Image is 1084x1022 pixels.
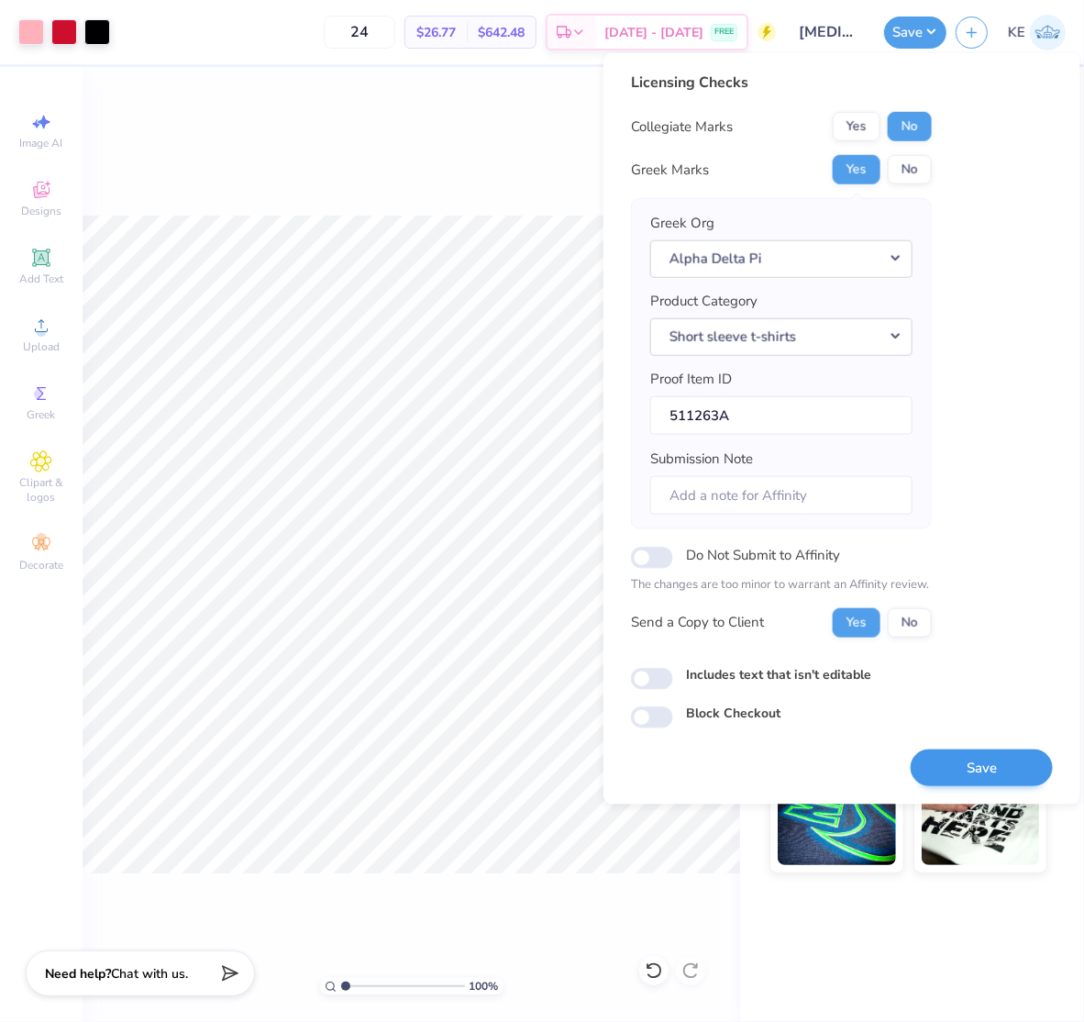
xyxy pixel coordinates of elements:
[650,475,913,515] input: Add a note for Affinity
[650,317,913,355] button: Short sleeve t-shirts
[714,26,734,39] span: FREE
[21,204,61,218] span: Designs
[833,112,880,141] button: Yes
[1008,22,1025,43] span: KE
[478,23,525,42] span: $642.48
[45,965,111,983] strong: Need help?
[1030,15,1066,50] img: Kent Everic Delos Santos
[631,612,764,633] div: Send a Copy to Client
[922,773,1040,865] img: Water based Ink
[470,978,499,994] span: 100 %
[9,475,73,505] span: Clipart & logos
[111,965,188,983] span: Chat with us.
[833,155,880,184] button: Yes
[686,704,780,723] label: Block Checkout
[324,16,395,49] input: – –
[888,155,932,184] button: No
[884,17,946,49] button: Save
[631,576,932,594] p: The changes are too minor to warrant an Affinity review.
[604,23,703,42] span: [DATE] - [DATE]
[833,607,880,637] button: Yes
[778,773,896,865] img: Glow in the Dark Ink
[650,369,732,390] label: Proof Item ID
[19,558,63,572] span: Decorate
[20,136,63,150] span: Image AI
[650,291,758,312] label: Product Category
[416,23,456,42] span: $26.77
[911,749,1053,786] button: Save
[650,449,753,470] label: Submission Note
[686,664,871,683] label: Includes text that isn't editable
[650,213,714,234] label: Greek Org
[631,117,733,138] div: Collegiate Marks
[23,339,60,354] span: Upload
[28,407,56,422] span: Greek
[631,160,709,181] div: Greek Marks
[888,112,932,141] button: No
[888,607,932,637] button: No
[686,543,840,567] label: Do Not Submit to Affinity
[1008,15,1066,50] a: KE
[631,72,932,94] div: Licensing Checks
[650,239,913,277] button: Alpha Delta Pi
[785,14,875,50] input: Untitled Design
[19,272,63,286] span: Add Text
